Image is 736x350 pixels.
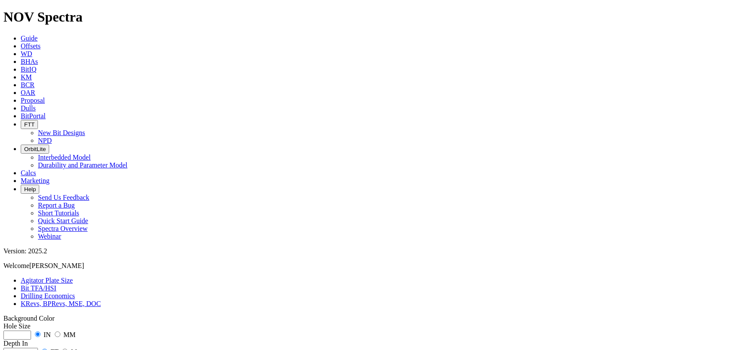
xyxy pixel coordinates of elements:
[21,284,56,292] a: Bit TFA/HSI
[3,262,733,270] p: Welcome
[21,58,38,65] a: BHAs
[3,9,733,25] h1: NOV Spectra
[29,262,84,269] span: [PERSON_NAME]
[21,66,36,73] a: BitIQ
[21,42,41,50] a: Offsets
[24,186,36,192] span: Help
[21,292,75,300] a: Drilling Economics
[21,97,45,104] a: Proposal
[3,322,31,330] label: Hole Size
[21,120,38,129] button: FTT
[3,247,733,255] div: Version: 2025.2
[38,194,89,201] a: Send Us Feedback
[21,81,34,88] a: BCR
[21,104,36,112] a: Dulls
[24,146,46,152] span: OrbitLite
[38,129,85,136] a: New Bit Designs
[21,145,49,154] button: OrbitLite
[3,315,55,322] a: Toggle Light/Dark Background Color
[63,331,75,338] label: MM
[21,73,32,81] a: KM
[21,169,36,177] a: Calcs
[21,177,50,184] a: Marketing
[38,137,52,144] a: NPD
[38,161,128,169] a: Durability and Parameter Model
[3,340,28,347] label: Depth In
[38,225,88,232] a: Spectra Overview
[21,185,39,194] button: Help
[38,217,88,224] a: Quick Start Guide
[38,233,61,240] a: Webinar
[38,202,75,209] a: Report a Bug
[38,209,79,217] a: Short Tutorials
[21,50,32,57] a: WD
[21,112,46,120] a: BitPortal
[21,277,73,284] a: Agitator Plate Size
[38,154,91,161] a: Interbedded Model
[21,35,38,42] a: Guide
[21,300,101,307] a: KRevs, BPRevs, MSE, DOC
[21,89,35,96] a: OAR
[44,331,51,338] label: IN
[24,121,34,128] span: FTT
